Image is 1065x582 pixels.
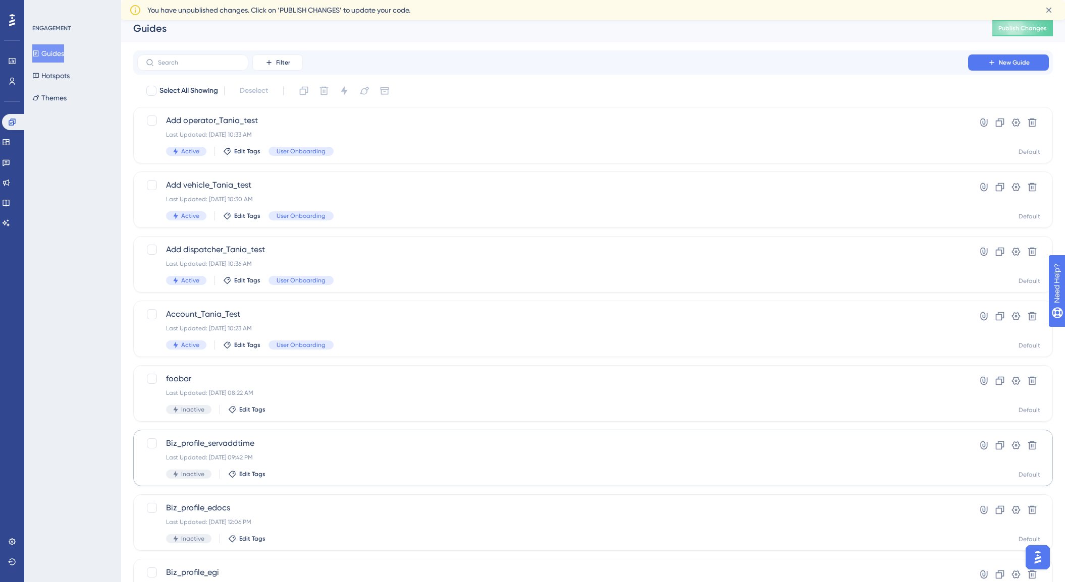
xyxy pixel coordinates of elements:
[1019,277,1040,285] div: Default
[239,535,265,543] span: Edit Tags
[276,59,290,67] span: Filter
[166,566,939,578] span: Biz_profile_egi
[181,147,199,155] span: Active
[32,67,70,85] button: Hotspots
[277,147,326,155] span: User Onboarding
[228,405,265,414] button: Edit Tags
[1023,542,1053,572] iframe: UserGuiding AI Assistant Launcher
[166,244,939,256] span: Add dispatcher_Tania_test
[231,82,277,100] button: Deselect
[181,470,204,478] span: Inactive
[234,212,260,220] span: Edit Tags
[147,4,410,16] span: You have unpublished changes. Click on ‘PUBLISH CHANGES’ to update your code.
[234,341,260,349] span: Edit Tags
[240,85,268,97] span: Deselect
[223,276,260,284] button: Edit Tags
[234,147,260,155] span: Edit Tags
[223,147,260,155] button: Edit Tags
[166,389,939,397] div: Last Updated: [DATE] 08:22 AM
[181,405,204,414] span: Inactive
[181,341,199,349] span: Active
[1019,535,1040,543] div: Default
[166,114,939,127] span: Add operator_Tania_test
[32,24,71,32] div: ENGAGEMENT
[992,20,1053,36] button: Publish Changes
[166,260,939,268] div: Last Updated: [DATE] 10:36 AM
[223,341,260,349] button: Edit Tags
[32,44,64,63] button: Guides
[166,324,939,332] div: Last Updated: [DATE] 10:23 AM
[239,470,265,478] span: Edit Tags
[24,3,63,15] span: Need Help?
[166,502,939,514] span: Biz_profile_edocs
[166,195,939,203] div: Last Updated: [DATE] 10:30 AM
[252,54,303,71] button: Filter
[166,179,939,191] span: Add vehicle_Tania_test
[158,59,240,66] input: Search
[133,21,967,35] div: Guides
[166,308,939,320] span: Account_Tania_Test
[166,518,939,526] div: Last Updated: [DATE] 12:06 PM
[1019,148,1040,156] div: Default
[228,535,265,543] button: Edit Tags
[234,276,260,284] span: Edit Tags
[181,535,204,543] span: Inactive
[166,131,939,139] div: Last Updated: [DATE] 10:33 AM
[277,212,326,220] span: User Onboarding
[239,405,265,414] span: Edit Tags
[32,89,67,107] button: Themes
[277,276,326,284] span: User Onboarding
[1019,341,1040,350] div: Default
[1019,212,1040,220] div: Default
[166,437,939,449] span: Biz_profile_servaddtime
[181,276,199,284] span: Active
[223,212,260,220] button: Edit Tags
[181,212,199,220] span: Active
[1019,471,1040,479] div: Default
[277,341,326,349] span: User Onboarding
[228,470,265,478] button: Edit Tags
[968,54,1049,71] button: New Guide
[999,59,1030,67] span: New Guide
[1019,406,1040,414] div: Default
[166,373,939,385] span: foobar
[998,24,1047,32] span: Publish Changes
[159,85,218,97] span: Select All Showing
[166,453,939,461] div: Last Updated: [DATE] 09:42 PM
